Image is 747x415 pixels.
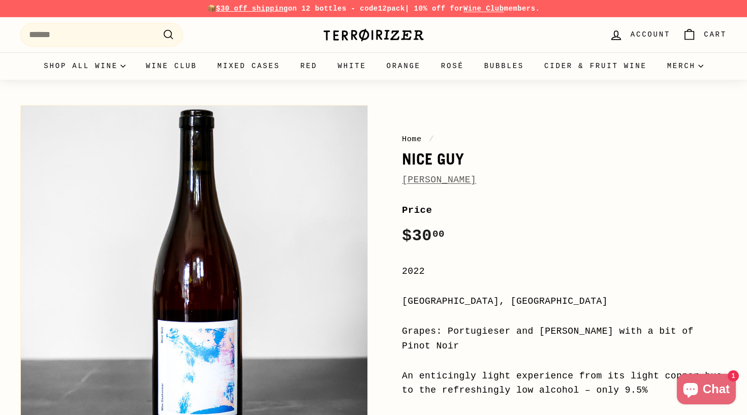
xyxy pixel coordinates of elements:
span: $30 off shipping [216,5,288,13]
span: $30 [402,227,445,245]
div: [GEOGRAPHIC_DATA], [GEOGRAPHIC_DATA] [402,294,727,309]
a: Account [603,20,676,50]
span: Account [631,29,670,40]
label: Price [402,203,727,218]
a: Red [290,52,328,80]
a: Rosé [431,52,474,80]
a: Bubbles [474,52,534,80]
span: Cart [704,29,727,40]
a: Cider & Fruit Wine [534,52,657,80]
a: Mixed Cases [207,52,290,80]
summary: Merch [657,52,713,80]
span: / [426,135,437,144]
h1: Nice Guy [402,150,727,168]
a: Wine Club [136,52,207,80]
a: White [328,52,377,80]
a: [PERSON_NAME] [402,175,476,185]
nav: breadcrumbs [402,133,727,145]
summary: Shop all wine [34,52,136,80]
inbox-online-store-chat: Shopify online store chat [674,374,739,407]
div: An enticingly light experience from its light copper hue to the refreshingly low alcohol – only 9.5% [402,369,727,398]
a: Cart [676,20,733,50]
a: Orange [377,52,431,80]
div: 2022 [402,264,727,279]
p: 📦 on 12 bottles - code | 10% off for members. [20,3,727,14]
a: Wine Club [463,5,504,13]
sup: 00 [432,229,445,240]
div: Grapes: Portugieser and [PERSON_NAME] with a bit of Pinot Noir [402,324,727,354]
strong: 12pack [378,5,405,13]
a: Home [402,135,422,144]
